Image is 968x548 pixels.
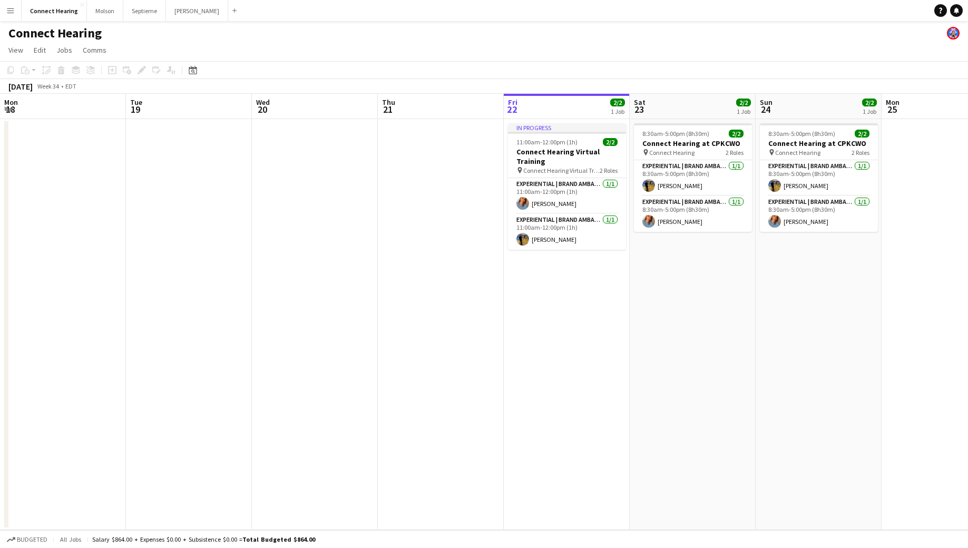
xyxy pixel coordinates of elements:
button: [PERSON_NAME] [166,1,228,21]
span: Week 34 [35,82,61,90]
div: [DATE] [8,81,33,92]
button: Molson [87,1,123,21]
span: 2/2 [603,138,618,146]
div: Salary $864.00 + Expenses $0.00 + Subsistence $0.00 = [92,535,315,543]
a: Edit [30,43,50,57]
app-job-card: 8:30am-5:00pm (8h30m)2/2Connect Hearing at CPKCWO Connect Hearing2 RolesExperiential | Brand Amba... [634,123,752,232]
span: 2/2 [736,99,751,106]
span: Sun [760,97,773,107]
a: Comms [79,43,111,57]
h1: Connect Hearing [8,25,102,41]
span: Total Budgeted $864.00 [242,535,315,543]
span: 21 [380,103,395,115]
app-card-role: Experiential | Brand Ambassador1/18:30am-5:00pm (8h30m)[PERSON_NAME] [760,160,878,196]
span: All jobs [58,535,83,543]
span: Sat [634,97,646,107]
span: Mon [4,97,18,107]
span: Jobs [56,45,72,55]
app-card-role: Experiential | Brand Ambassador1/111:00am-12:00pm (1h)[PERSON_NAME] [508,214,626,250]
span: Connect Hearing Virtual Training [523,167,600,174]
div: EDT [65,82,76,90]
div: 1 Job [863,107,876,115]
span: Comms [83,45,106,55]
span: 2/2 [610,99,625,106]
span: Budgeted [17,536,47,543]
a: Jobs [52,43,76,57]
span: 24 [758,103,773,115]
span: 22 [506,103,517,115]
span: 25 [884,103,899,115]
div: 1 Job [737,107,750,115]
span: Mon [886,97,899,107]
div: In progress [508,123,626,132]
app-job-card: In progress11:00am-12:00pm (1h)2/2Connect Hearing Virtual Training Connect Hearing Virtual Traini... [508,123,626,250]
span: 2/2 [862,99,877,106]
h3: Connect Hearing at CPKCWO [634,139,752,148]
button: Budgeted [5,534,49,545]
span: Thu [382,97,395,107]
span: 2 Roles [726,149,744,156]
span: 18 [3,103,18,115]
span: 23 [632,103,646,115]
span: 19 [129,103,142,115]
app-user-avatar: Johannie Lamothe [947,27,960,40]
span: Edit [34,45,46,55]
span: Fri [508,97,517,107]
span: 8:30am-5:00pm (8h30m) [768,130,835,138]
a: View [4,43,27,57]
span: 2 Roles [600,167,618,174]
span: Connect Hearing [775,149,820,156]
span: Connect Hearing [649,149,695,156]
app-card-role: Experiential | Brand Ambassador1/18:30am-5:00pm (8h30m)[PERSON_NAME] [634,160,752,196]
span: 8:30am-5:00pm (8h30m) [642,130,709,138]
span: 11:00am-12:00pm (1h) [516,138,578,146]
app-card-role: Experiential | Brand Ambassador1/18:30am-5:00pm (8h30m)[PERSON_NAME] [760,196,878,232]
span: Wed [256,97,270,107]
app-card-role: Experiential | Brand Ambassador1/111:00am-12:00pm (1h)[PERSON_NAME] [508,178,626,214]
span: 2 Roles [852,149,869,156]
div: 1 Job [611,107,624,115]
button: Connect Hearing [22,1,87,21]
app-card-role: Experiential | Brand Ambassador1/18:30am-5:00pm (8h30m)[PERSON_NAME] [634,196,752,232]
h3: Connect Hearing Virtual Training [508,147,626,166]
span: Tue [130,97,142,107]
h3: Connect Hearing at CPKCWO [760,139,878,148]
app-job-card: 8:30am-5:00pm (8h30m)2/2Connect Hearing at CPKCWO Connect Hearing2 RolesExperiential | Brand Amba... [760,123,878,232]
span: View [8,45,23,55]
span: 2/2 [729,130,744,138]
span: 20 [255,103,270,115]
span: 2/2 [855,130,869,138]
button: Septieme [123,1,166,21]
